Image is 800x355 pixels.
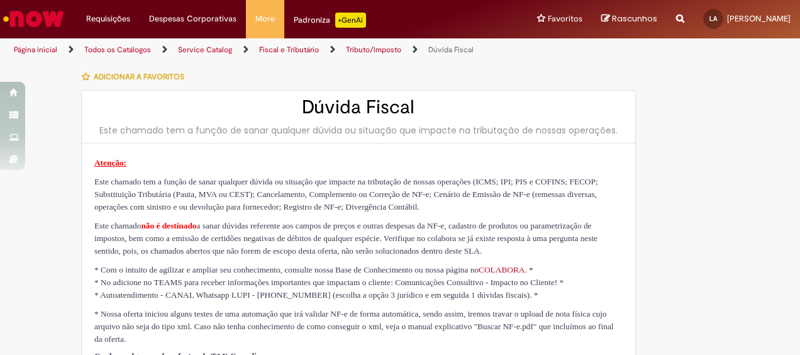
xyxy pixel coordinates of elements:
span: * No adicione no TEAMS para receber informações importantes que impactam o cliente: Comunicações ... [94,278,564,287]
a: Dúvida Fiscal [428,45,474,55]
span: Despesas Corporativas [149,13,236,25]
a: COLABORA [479,265,525,274]
span: Atenção: [94,158,126,167]
span: Requisições [86,13,130,25]
span: [PERSON_NAME] [727,13,791,24]
span: Este chamado a sanar dúvidas referente aos campos de preços e outras despesas da NF-e, cadastro d... [94,221,597,256]
h2: Dúvida Fiscal [94,97,623,118]
a: Fiscal e Tributário [259,45,319,55]
span: Adicionar a Favoritos [94,72,184,82]
span: Rascunhos [612,13,657,25]
a: Rascunhos [601,13,657,25]
a: Página inicial [14,45,57,55]
span: * Nossa oferta iniciou alguns testes de uma automação que irá validar NF-e de forma automática, s... [94,309,614,344]
span: Favoritos [548,13,582,25]
img: ServiceNow [1,6,66,31]
button: Adicionar a Favoritos [81,64,191,90]
a: Service Catalog [178,45,232,55]
span: Este chamado tem a função de sanar qualquer dúvida ou situação que impacte na tributação de nossa... [94,177,598,211]
span: LA [709,14,717,23]
a: Tributo/Imposto [346,45,401,55]
span: não é destinado [141,221,196,230]
ul: Trilhas de página [9,38,524,62]
span: * Autoatendimento - CANAL Whatsapp LUPI - [PHONE_NUMBER] (escolha a opção 3 jurídico e em seguida... [94,290,538,300]
span: More [255,13,275,25]
p: +GenAi [335,13,366,28]
div: Padroniza [294,13,366,28]
a: Todos os Catálogos [84,45,151,55]
div: Este chamado tem a função de sanar qualquer dúvida ou situação que impacte na tributação de nossa... [94,124,623,137]
span: * Com o intuito de agilizar e ampliar seu conhecimento, consulte nossa Base de Conhecimento ou no... [94,265,533,274]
